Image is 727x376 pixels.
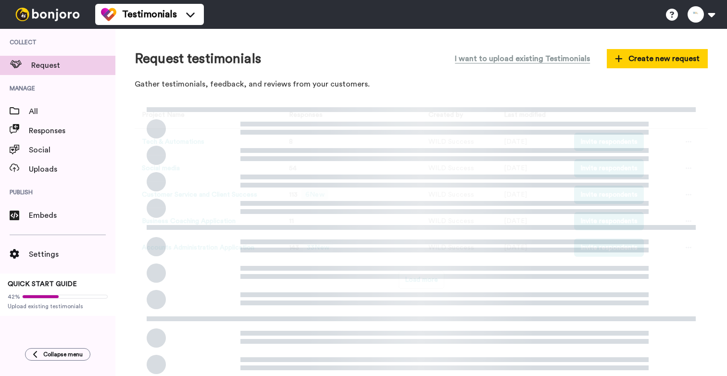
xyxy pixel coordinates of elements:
button: Load more [399,271,444,289]
span: Request [31,60,115,71]
button: Create new request [607,49,708,68]
td: WILD Success [421,235,497,261]
span: 6 New [301,189,328,200]
span: Embeds [29,210,115,221]
button: Tech & Automations [142,137,204,147]
span: 54 [289,165,297,172]
td: [DATE] [497,129,567,155]
span: Settings [29,249,115,260]
span: Collapse menu [43,351,83,358]
span: Responses [285,112,323,118]
td: WILD Success [421,155,497,182]
th: Project Name [135,102,278,129]
th: Created by [421,102,497,129]
p: Gather testimonials, feedback, and reviews from your customers. [135,79,708,90]
button: Business Coaching Application [142,216,236,226]
button: Invite respondents [574,238,644,257]
img: bj-logo-header-white.svg [12,8,84,21]
span: Upload existing testimonials [8,302,108,310]
button: Collapse menu [25,348,90,361]
button: Invite respondents [574,186,644,204]
img: tm-color.svg [101,7,116,22]
button: Invite respondents [574,159,644,177]
td: [DATE] [497,155,567,182]
td: [DATE] [497,208,567,235]
button: Customer Service and Client Success [142,190,257,200]
span: 143 [289,244,299,251]
th: Last modified [497,102,567,129]
span: Create new request [615,53,700,64]
span: 113 [289,191,298,198]
span: 11 [289,218,294,225]
h1: Request testimonials [135,51,261,66]
button: Invite respondents [574,133,644,151]
td: [DATE] [497,235,567,261]
span: QUICK START GUIDE [8,281,77,288]
span: 33 New [303,242,333,253]
span: 8 [289,138,293,145]
span: Responses [29,125,115,137]
span: All [29,106,115,117]
span: Testimonials [122,8,177,21]
button: Social media [142,163,180,174]
button: Accounts Administration Application [142,243,254,253]
span: I want to upload existing Testimonials [455,53,590,64]
td: WILD Success [421,182,497,208]
td: WILD Success [421,129,497,155]
span: 42% [8,293,20,301]
td: WILD Success [421,208,497,235]
span: Social [29,144,115,156]
td: [DATE] [497,182,567,208]
button: I want to upload existing Testimonials [448,48,597,69]
span: Uploads [29,163,115,175]
button: Invite respondents [574,212,644,230]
